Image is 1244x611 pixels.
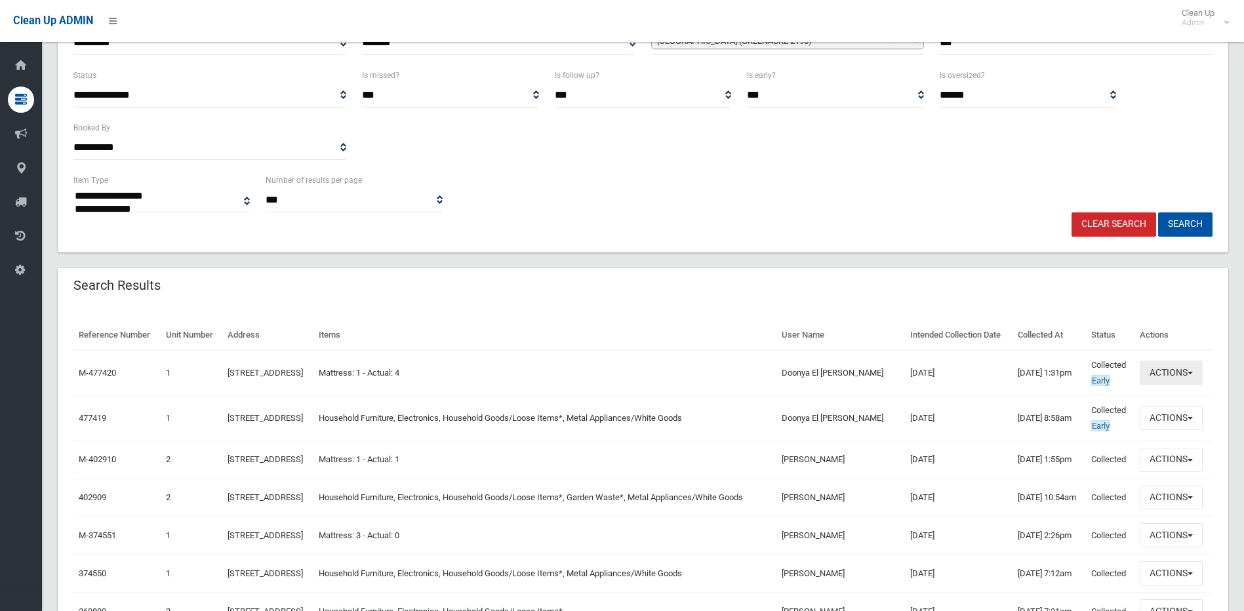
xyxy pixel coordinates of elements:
button: Actions [1140,361,1203,385]
label: Is follow up? [555,68,599,83]
td: 1 [161,350,222,396]
th: Collected At [1013,321,1086,350]
span: Clean Up ADMIN [13,14,93,27]
td: Collected [1086,517,1134,555]
td: [DATE] [905,517,1013,555]
th: Reference Number [73,321,161,350]
td: Collected [1086,555,1134,593]
td: Household Furniture, Electronics, Household Goods/Loose Items*, Metal Appliances/White Goods [313,555,776,593]
td: Collected [1086,350,1134,396]
td: Doonya El [PERSON_NAME] [776,395,905,441]
a: M-402910 [79,454,116,464]
td: Household Furniture, Electronics, Household Goods/Loose Items*, Metal Appliances/White Goods [313,395,776,441]
a: [STREET_ADDRESS] [228,492,303,502]
label: Item Type [73,173,108,187]
a: Clear Search [1072,212,1156,237]
button: Actions [1140,486,1203,510]
a: M-477420 [79,368,116,378]
td: [DATE] [905,395,1013,441]
label: Is oversized? [940,68,985,83]
td: [DATE] 2:26pm [1013,517,1086,555]
button: Actions [1140,406,1203,430]
td: [DATE] [905,441,1013,479]
th: Unit Number [161,321,222,350]
header: Search Results [58,273,176,298]
a: [STREET_ADDRESS] [228,413,303,423]
label: Is early? [747,68,776,83]
span: Early [1091,420,1110,431]
td: [DATE] [905,555,1013,593]
td: [PERSON_NAME] [776,441,905,479]
td: [PERSON_NAME] [776,479,905,517]
td: [PERSON_NAME] [776,517,905,555]
td: Collected [1086,479,1134,517]
label: Number of results per page [266,173,362,187]
th: Actions [1134,321,1213,350]
td: 1 [161,555,222,593]
td: Mattress: 1 - Actual: 4 [313,350,776,396]
td: [DATE] 1:31pm [1013,350,1086,396]
a: [STREET_ADDRESS] [228,454,303,464]
span: Clean Up [1175,8,1228,28]
td: 1 [161,395,222,441]
td: [DATE] 7:12am [1013,555,1086,593]
a: M-374551 [79,530,116,540]
button: Actions [1140,561,1203,585]
td: [PERSON_NAME] [776,555,905,593]
th: Address [222,321,314,350]
a: 402909 [79,492,106,502]
td: 1 [161,517,222,555]
a: 374550 [79,568,106,578]
td: [DATE] 10:54am [1013,479,1086,517]
td: 2 [161,441,222,479]
label: Booked By [73,121,110,135]
button: Search [1158,212,1213,237]
td: 2 [161,479,222,517]
td: Doonya El [PERSON_NAME] [776,350,905,396]
a: [STREET_ADDRESS] [228,368,303,378]
td: Collected [1086,395,1134,441]
a: 477419 [79,413,106,423]
td: [DATE] [905,479,1013,517]
span: Early [1091,375,1110,386]
td: Collected [1086,441,1134,479]
label: Status [73,68,96,83]
td: Household Furniture, Electronics, Household Goods/Loose Items*, Garden Waste*, Metal Appliances/W... [313,479,776,517]
td: [DATE] [905,350,1013,396]
th: User Name [776,321,905,350]
label: Is missed? [362,68,399,83]
td: Mattress: 3 - Actual: 0 [313,517,776,555]
a: [STREET_ADDRESS] [228,530,303,540]
td: Mattress: 1 - Actual: 1 [313,441,776,479]
small: Admin [1182,18,1214,28]
button: Actions [1140,523,1203,547]
a: [STREET_ADDRESS] [228,568,303,578]
th: Status [1086,321,1134,350]
td: [DATE] 8:58am [1013,395,1086,441]
td: [DATE] 1:55pm [1013,441,1086,479]
th: Intended Collection Date [905,321,1013,350]
th: Items [313,321,776,350]
button: Actions [1140,448,1203,472]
